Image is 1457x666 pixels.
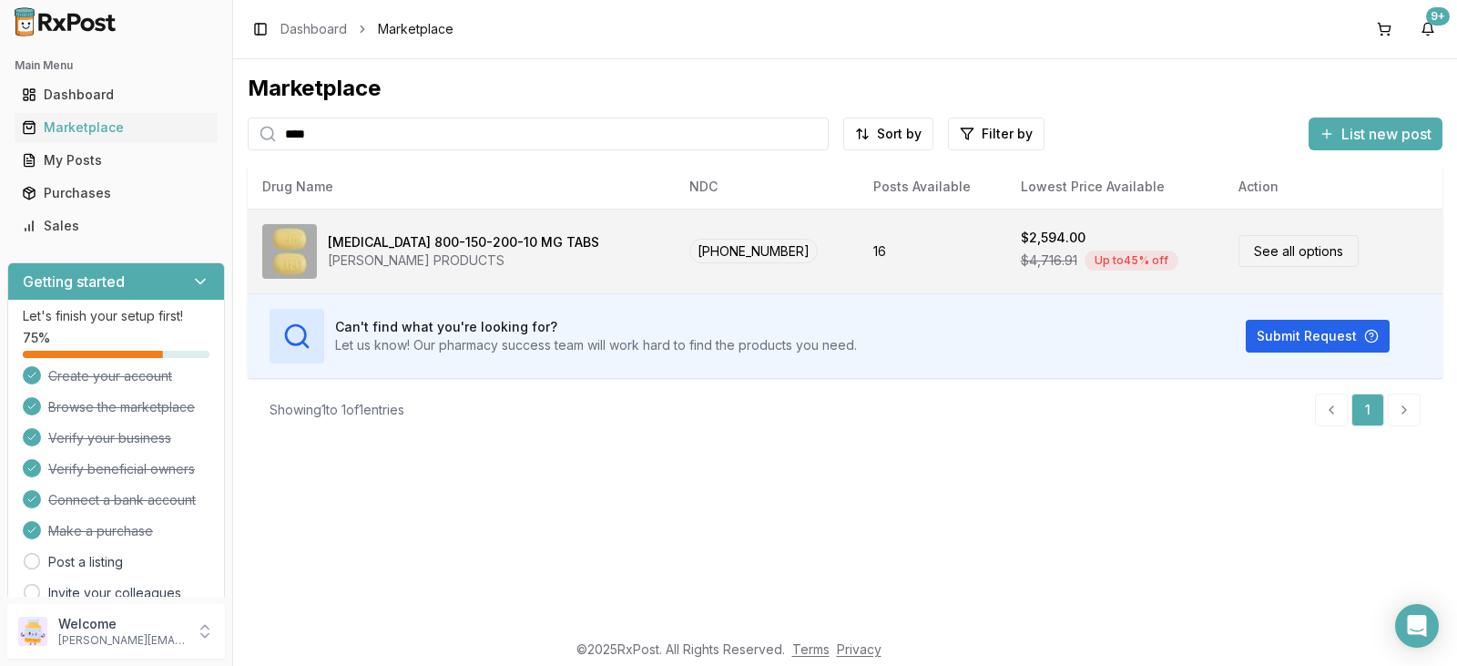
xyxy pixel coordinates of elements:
div: Purchases [22,184,210,202]
button: List new post [1309,118,1442,150]
nav: pagination [1315,394,1421,426]
span: Verify your business [48,429,171,447]
span: 75 % [23,329,50,347]
img: RxPost Logo [7,7,124,36]
span: Marketplace [378,20,453,38]
button: Sales [7,211,225,241]
button: 9+ [1413,15,1442,44]
img: Symtuza 800-150-200-10 MG TABS [262,224,317,279]
div: [MEDICAL_DATA] 800-150-200-10 MG TABS [328,233,599,251]
a: Dashboard [280,20,347,38]
div: $2,594.00 [1021,229,1085,247]
a: Post a listing [48,553,123,571]
a: Invite your colleagues [48,584,181,602]
th: Drug Name [248,165,675,209]
div: 9+ [1426,7,1450,26]
th: Posts Available [859,165,1006,209]
a: 1 [1351,394,1384,426]
a: My Posts [15,144,218,177]
a: See all options [1238,235,1359,267]
span: Connect a bank account [48,491,196,509]
button: Marketplace [7,113,225,142]
div: My Posts [22,151,210,169]
p: [PERSON_NAME][EMAIL_ADDRESS][DOMAIN_NAME] [58,633,185,648]
div: Sales [22,217,210,235]
a: Purchases [15,177,218,210]
span: $4,716.91 [1021,251,1077,270]
div: Marketplace [248,74,1442,103]
div: Up to 45 % off [1085,251,1178,271]
span: Create your account [48,367,172,385]
a: Privacy [837,641,881,657]
span: Sort by [877,125,922,143]
button: Sort by [843,118,933,150]
span: [PHONE_NUMBER] [689,239,818,263]
a: Dashboard [15,78,218,111]
td: 16 [859,209,1006,293]
button: Submit Request [1246,320,1390,353]
h2: Main Menu [15,58,218,73]
button: Purchases [7,179,225,208]
th: NDC [675,165,859,209]
div: Marketplace [22,118,210,137]
span: Browse the marketplace [48,398,195,416]
span: List new post [1341,123,1432,145]
th: Action [1224,165,1442,209]
h3: Can't find what you're looking for? [335,318,857,336]
div: Showing 1 to 1 of 1 entries [270,401,404,419]
a: List new post [1309,127,1442,145]
div: Open Intercom Messenger [1395,604,1439,648]
span: Verify beneficial owners [48,460,195,478]
a: Terms [792,641,830,657]
div: [PERSON_NAME] PRODUCTS [328,251,599,270]
img: User avatar [18,617,47,646]
nav: breadcrumb [280,20,453,38]
span: Filter by [982,125,1033,143]
h3: Getting started [23,271,125,292]
a: Marketplace [15,111,218,144]
div: Dashboard [22,86,210,104]
span: Make a purchase [48,522,153,540]
p: Welcome [58,615,185,633]
button: Dashboard [7,80,225,109]
button: Filter by [948,118,1044,150]
p: Let us know! Our pharmacy success team will work hard to find the products you need. [335,336,857,354]
a: Sales [15,210,218,242]
p: Let's finish your setup first! [23,307,209,325]
th: Lowest Price Available [1006,165,1224,209]
button: My Posts [7,146,225,175]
